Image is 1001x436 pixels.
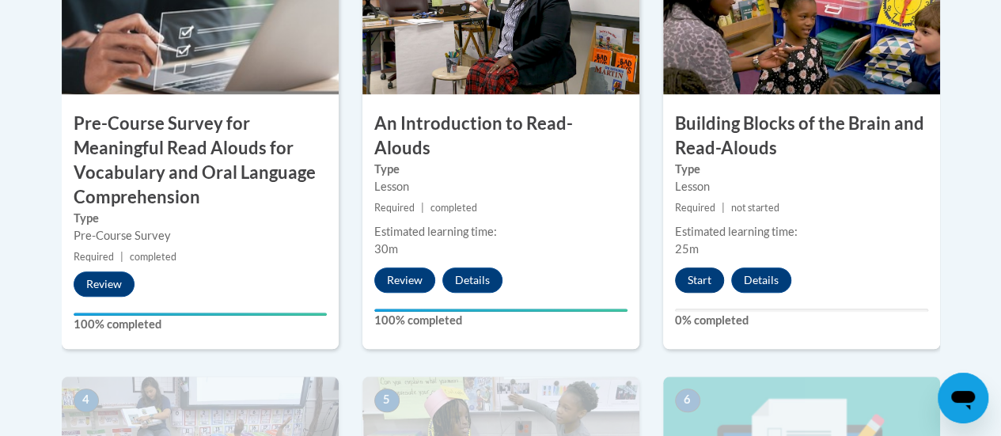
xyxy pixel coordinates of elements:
[675,161,928,178] label: Type
[675,312,928,329] label: 0% completed
[362,112,639,161] h3: An Introduction to Read-Alouds
[675,202,715,214] span: Required
[421,202,424,214] span: |
[938,373,988,423] iframe: Button to launch messaging window
[731,267,791,293] button: Details
[675,389,700,412] span: 6
[74,251,114,263] span: Required
[430,202,477,214] span: completed
[62,112,339,209] h3: Pre-Course Survey for Meaningful Read Alouds for Vocabulary and Oral Language Comprehension
[675,242,699,256] span: 25m
[374,178,628,195] div: Lesson
[663,112,940,161] h3: Building Blocks of the Brain and Read-Alouds
[374,312,628,329] label: 100% completed
[374,267,435,293] button: Review
[74,316,327,333] label: 100% completed
[74,210,327,227] label: Type
[74,313,327,316] div: Your progress
[722,202,725,214] span: |
[374,202,415,214] span: Required
[130,251,176,263] span: completed
[374,242,398,256] span: 30m
[74,389,99,412] span: 4
[731,202,779,214] span: not started
[120,251,123,263] span: |
[74,227,327,245] div: Pre-Course Survey
[675,267,724,293] button: Start
[374,389,400,412] span: 5
[374,161,628,178] label: Type
[374,223,628,241] div: Estimated learning time:
[374,309,628,312] div: Your progress
[74,271,135,297] button: Review
[442,267,502,293] button: Details
[675,178,928,195] div: Lesson
[675,223,928,241] div: Estimated learning time:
